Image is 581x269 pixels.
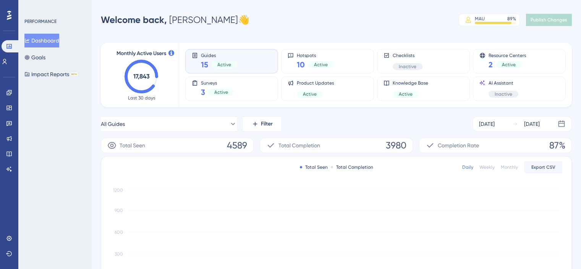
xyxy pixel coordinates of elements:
span: Surveys [201,80,234,85]
span: Checklists [393,52,422,59]
span: 2 [489,59,493,70]
div: [PERSON_NAME] 👋 [101,14,249,26]
div: 89 % [507,16,516,22]
button: Export CSV [524,161,562,173]
span: 10 [297,59,305,70]
span: Active [217,62,231,68]
span: Completion Rate [438,141,479,150]
span: Last 30 days [128,95,155,101]
button: Impact ReportsBETA [24,67,78,81]
span: Hotspots [297,52,334,58]
button: Goals [24,51,45,64]
div: BETA [71,72,78,76]
button: All Guides [101,116,237,132]
div: Total Seen [300,164,328,170]
span: Publish Changes [531,17,567,23]
span: Monthly Active Users [117,49,166,58]
tspan: 900 [115,208,123,213]
span: Active [502,62,516,68]
span: AI Assistant [489,80,518,86]
tspan: 600 [115,230,123,235]
div: Total Completion [331,164,373,170]
span: Active [314,62,328,68]
text: 17,843 [133,73,150,80]
div: Daily [462,164,473,170]
span: 3980 [386,139,406,152]
span: Export CSV [531,164,555,170]
tspan: 300 [115,251,123,257]
div: PERFORMANCE [24,18,57,24]
span: Guides [201,52,237,58]
div: Weekly [479,164,495,170]
span: 15 [201,59,208,70]
span: 4589 [227,139,247,152]
span: All Guides [101,119,125,129]
span: Knowledge Base [393,80,428,86]
button: Dashboard [24,34,59,47]
span: Total Completion [278,141,320,150]
tspan: 1200 [113,187,123,193]
div: MAU [475,16,485,22]
span: 3 [201,87,205,98]
span: Active [399,91,413,97]
span: 87% [549,139,565,152]
div: Monthly [501,164,518,170]
span: Filter [261,119,273,129]
span: Welcome back, [101,14,167,25]
div: [DATE] [524,119,540,129]
span: Resource Centers [489,52,526,58]
div: [DATE] [479,119,495,129]
span: Inactive [399,64,416,70]
button: Filter [243,116,281,132]
span: Total Seen [120,141,145,150]
span: Product Updates [297,80,334,86]
span: Inactive [495,91,512,97]
span: Active [214,89,228,95]
span: Active [303,91,317,97]
button: Publish Changes [526,14,572,26]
